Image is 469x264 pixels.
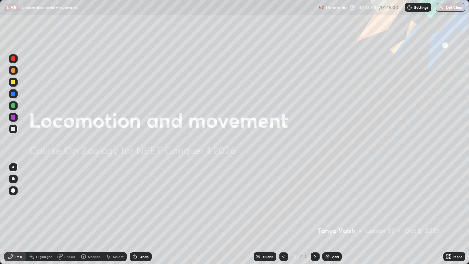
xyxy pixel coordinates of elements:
p: Locomotion and movement [22,4,78,10]
img: end-class-cross [438,4,444,10]
img: add-slide-button [325,254,330,260]
div: Highlight [36,255,52,258]
div: 2 [303,253,308,260]
div: Shapes [88,255,100,258]
p: Settings [414,5,428,9]
div: Slides [263,255,273,258]
button: End Class [436,3,465,12]
div: Undo [140,255,149,258]
div: Pen [15,255,22,258]
div: More [453,255,462,258]
div: Eraser [64,255,75,258]
div: Add [332,255,339,258]
p: Recording [326,5,347,10]
p: LIVE [7,4,16,10]
img: class-settings-icons [407,4,413,10]
div: Select [113,255,124,258]
div: / [300,254,302,259]
img: recording.375f2c34.svg [319,4,325,10]
div: 2 [291,254,298,259]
